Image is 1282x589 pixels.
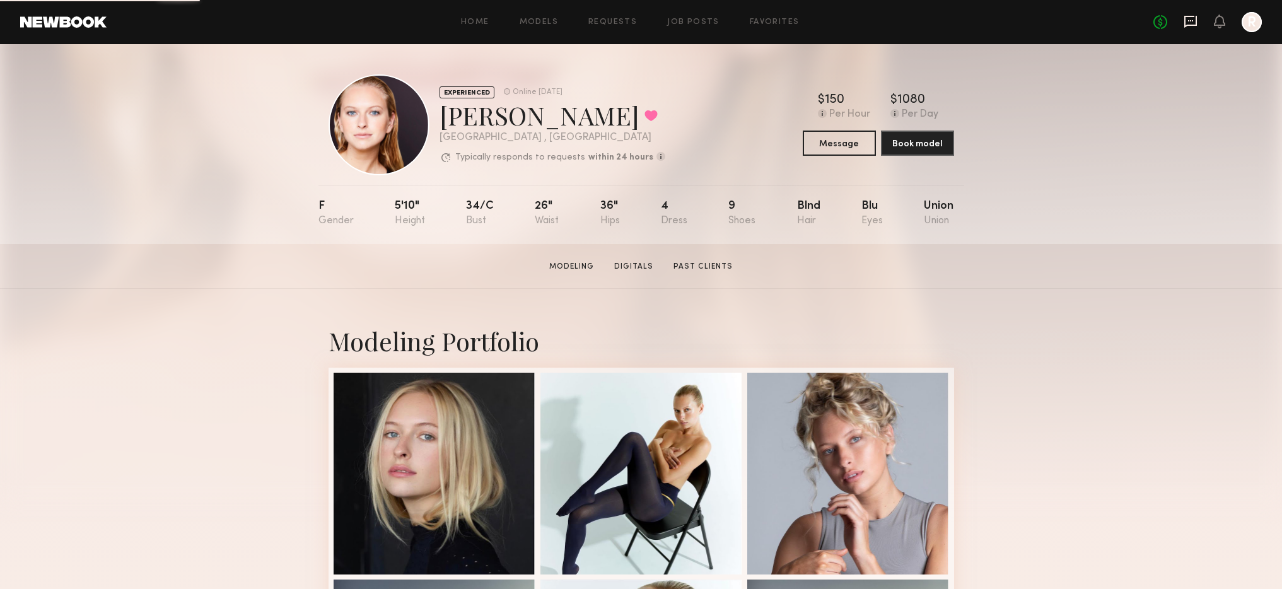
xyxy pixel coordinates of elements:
[455,153,585,162] p: Typically responds to requests
[890,94,897,107] div: $
[588,18,637,26] a: Requests
[861,201,883,226] div: Blu
[318,201,354,226] div: F
[803,131,876,156] button: Message
[1242,12,1262,32] a: R
[513,88,562,96] div: Online [DATE]
[797,201,820,226] div: Blnd
[440,86,494,98] div: EXPERIENCED
[667,18,720,26] a: Job Posts
[520,18,558,26] a: Models
[544,261,599,272] a: Modeling
[535,201,559,226] div: 26"
[466,201,494,226] div: 34/c
[728,201,755,226] div: 9
[661,201,687,226] div: 4
[668,261,738,272] a: Past Clients
[609,261,658,272] a: Digitals
[440,98,665,132] div: [PERSON_NAME]
[750,18,800,26] a: Favorites
[902,109,938,120] div: Per Day
[600,201,620,226] div: 36"
[461,18,489,26] a: Home
[829,109,870,120] div: Per Hour
[924,201,953,226] div: Union
[329,324,954,358] div: Modeling Portfolio
[395,201,425,226] div: 5'10"
[818,94,825,107] div: $
[825,94,844,107] div: 150
[881,131,954,156] button: Book model
[440,132,665,143] div: [GEOGRAPHIC_DATA] , [GEOGRAPHIC_DATA]
[897,94,925,107] div: 1080
[588,153,653,162] b: within 24 hours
